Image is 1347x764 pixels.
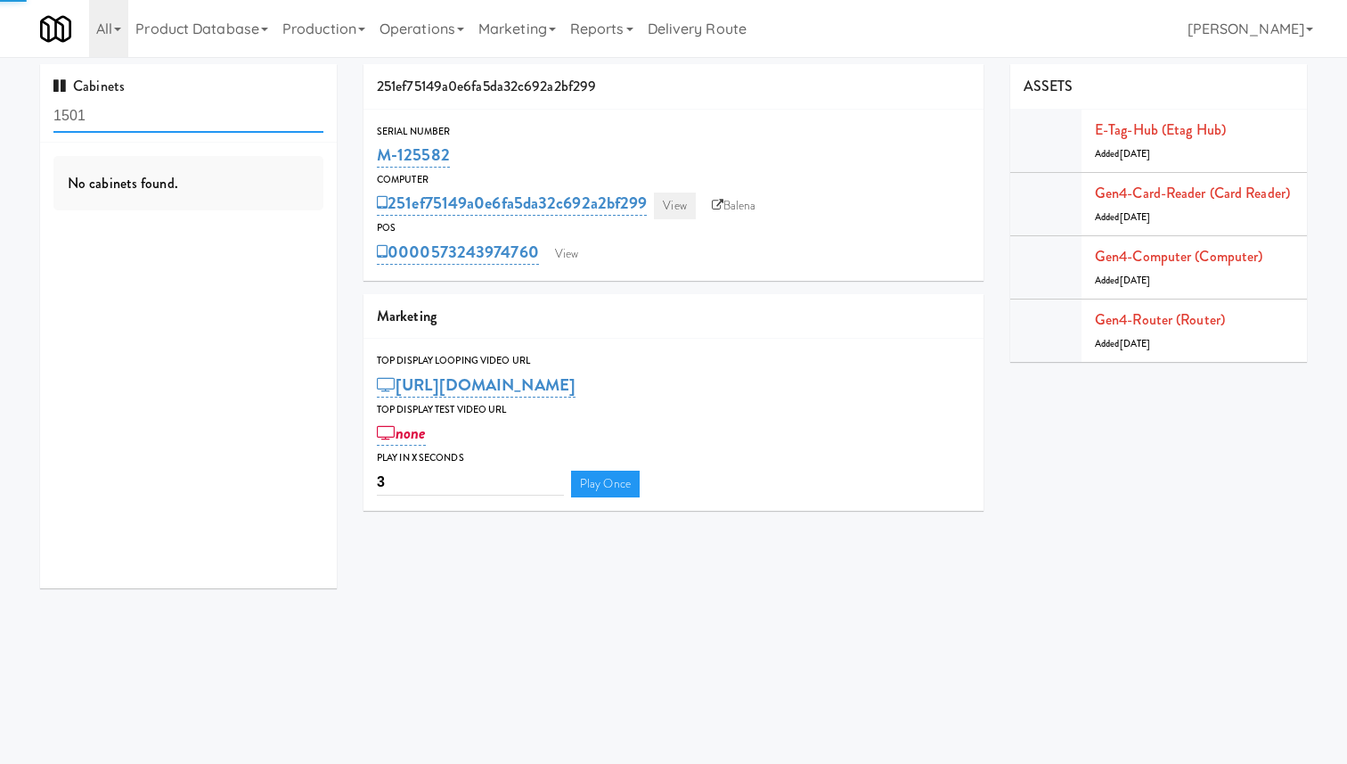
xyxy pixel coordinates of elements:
[546,241,587,267] a: View
[377,421,426,446] a: none
[377,171,970,189] div: Computer
[377,401,970,419] div: Top Display Test Video Url
[377,240,539,265] a: 0000573243974760
[1095,274,1150,287] span: Added
[654,193,695,219] a: View
[377,352,970,370] div: Top Display Looping Video Url
[1024,76,1074,96] span: ASSETS
[53,100,323,133] input: Search cabinets
[40,13,71,45] img: Micromart
[363,64,984,110] div: 251ef75149a0e6fa5da32c692a2bf299
[1095,119,1226,140] a: E-tag-hub (Etag Hub)
[377,449,970,467] div: Play in X seconds
[1095,309,1225,330] a: Gen4-router (Router)
[68,173,178,193] span: No cabinets found.
[377,123,970,141] div: Serial Number
[377,306,437,326] span: Marketing
[1095,210,1150,224] span: Added
[1095,183,1290,203] a: Gen4-card-reader (Card Reader)
[377,373,576,398] a: [URL][DOMAIN_NAME]
[571,471,640,497] a: Play Once
[377,191,647,216] a: 251ef75149a0e6fa5da32c692a2bf299
[1120,337,1151,350] span: [DATE]
[1120,147,1151,160] span: [DATE]
[377,219,970,237] div: POS
[1120,274,1151,287] span: [DATE]
[1095,147,1150,160] span: Added
[53,76,125,96] span: Cabinets
[1095,337,1150,350] span: Added
[703,193,765,219] a: Balena
[377,143,450,168] a: M-125582
[1095,246,1262,267] a: Gen4-computer (Computer)
[1120,210,1151,224] span: [DATE]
